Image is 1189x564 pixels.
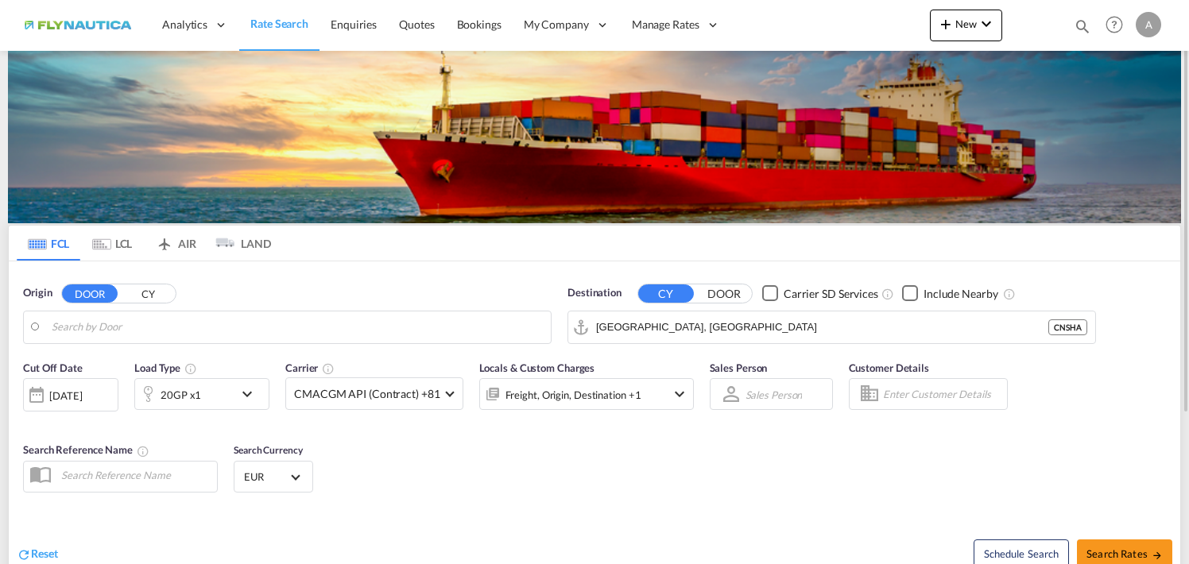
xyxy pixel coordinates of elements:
[568,311,1095,343] md-input-container: Shanghai, CNSHA
[80,226,144,261] md-tab-item: LCL
[62,284,118,303] button: DOOR
[52,315,543,339] input: Search by Door
[31,547,58,560] span: Reset
[1074,17,1091,35] md-icon: icon-magnify
[242,465,304,489] md-select: Select Currency: € EUREuro
[936,17,996,30] span: New
[207,226,271,261] md-tab-item: LAND
[238,384,265,404] md-icon: icon-chevron-down
[479,361,595,374] span: Locals & Custom Charges
[144,226,207,261] md-tab-item: AIR
[399,17,434,31] span: Quotes
[285,361,335,374] span: Carrier
[479,378,694,410] div: Freight Origin Destination Factory Stuffingicon-chevron-down
[881,288,894,300] md-icon: Unchecked: Search for CY (Container Yard) services for all selected carriers.Checked : Search for...
[1086,547,1163,560] span: Search Rates
[1074,17,1091,41] div: icon-magnify
[505,384,641,406] div: Freight Origin Destination Factory Stuffing
[331,17,377,31] span: Enquiries
[1101,11,1136,40] div: Help
[134,361,197,374] span: Load Type
[1136,12,1161,37] div: A
[638,284,694,303] button: CY
[53,463,217,487] input: Search Reference Name
[936,14,955,33] md-icon: icon-plus 400-fg
[23,361,83,374] span: Cut Off Date
[155,234,174,246] md-icon: icon-airplane
[744,383,804,406] md-select: Sales Person
[24,7,131,43] img: dbeec6a0202a11f0ab01a7e422f9ff92.png
[524,17,589,33] span: My Company
[1048,319,1087,335] div: CNSHA
[250,17,308,30] span: Rate Search
[1003,288,1016,300] md-icon: Unchecked: Ignores neighbouring ports when fetching rates.Checked : Includes neighbouring ports w...
[137,445,149,458] md-icon: Your search will be saved by the below given name
[134,378,269,410] div: 20GP x1icon-chevron-down
[244,469,289,484] span: EUR
[120,284,176,303] button: CY
[23,410,35,431] md-datepicker: Select
[567,285,622,301] span: Destination
[1152,550,1163,561] md-icon: icon-arrow-right
[930,10,1002,41] button: icon-plus 400-fgNewicon-chevron-down
[24,311,551,343] md-input-container: Hamburg, DEHAM
[17,226,271,261] md-pagination-wrapper: Use the left and right arrow keys to navigate between tabs
[710,361,768,374] span: Sales Person
[23,443,149,456] span: Search Reference Name
[1101,11,1128,38] span: Help
[924,286,998,302] div: Include Nearby
[670,384,689,404] md-icon: icon-chevron-down
[23,378,118,411] div: [DATE]
[17,547,31,562] md-icon: icon-refresh
[632,17,699,33] span: Manage Rates
[8,51,1181,223] img: LCL+%26+FCL+BACKGROUND.png
[883,382,1002,406] input: Enter Customer Details
[294,386,440,402] span: CMACGM API (Contract) +81
[322,362,335,375] md-icon: The selected Trucker/Carrierwill be displayed in the rate results If the rates are from another f...
[696,284,752,303] button: DOOR
[162,17,207,33] span: Analytics
[457,17,502,31] span: Bookings
[49,388,82,403] div: [DATE]
[17,546,58,563] div: icon-refreshReset
[784,286,878,302] div: Carrier SD Services
[902,285,998,302] md-checkbox: Checkbox No Ink
[184,362,197,375] md-icon: icon-information-outline
[161,384,201,406] div: 20GP x1
[23,285,52,301] span: Origin
[977,14,996,33] md-icon: icon-chevron-down
[762,285,878,302] md-checkbox: Checkbox No Ink
[17,226,80,261] md-tab-item: FCL
[234,444,303,456] span: Search Currency
[596,315,1048,339] input: Search by Port
[849,361,929,374] span: Customer Details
